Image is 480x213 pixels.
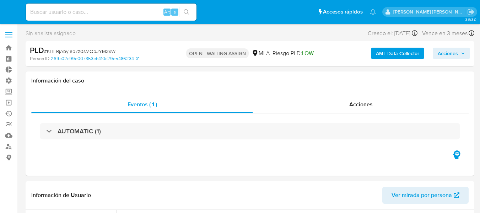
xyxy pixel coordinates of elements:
span: Eventos ( 1 ) [128,100,157,108]
h1: Información de Usuario [31,192,91,199]
b: AML Data Collector [376,48,419,59]
h3: AUTOMATIC (1) [58,127,101,135]
span: Riesgo PLD: [273,49,314,57]
p: emmanuel.vitiello@mercadolibre.com [393,9,465,15]
div: AUTOMATIC (1) [40,123,460,139]
span: - [419,28,421,38]
p: OPEN - WAITING ASSIGN [186,48,249,58]
a: Notificaciones [370,9,376,15]
span: Alt [164,9,170,15]
span: Acciones [438,48,458,59]
button: Acciones [433,48,470,59]
h1: Información del caso [31,77,469,84]
span: Ver mirada por persona [392,187,452,204]
div: Creado el: [DATE] [368,28,417,38]
b: PLD [30,44,44,56]
button: search-icon [179,7,194,17]
span: LOW [302,49,314,57]
a: Salir [467,8,475,16]
span: Acciones [349,100,373,108]
span: Vence en 3 meses [422,30,468,37]
span: s [174,9,176,15]
button: AML Data Collector [371,48,424,59]
input: Buscar usuario o caso... [26,7,196,17]
button: Ver mirada por persona [382,187,469,204]
span: Sin analista asignado [26,30,76,37]
b: Person ID [30,55,49,62]
a: 269c02c99e007353eb410c29e5486234 [51,55,139,62]
span: Accesos rápidos [323,8,363,16]
div: MLA [252,49,270,57]
span: # KHFRjAbyIeb7z0sMQbJYM2xW [44,48,115,55]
